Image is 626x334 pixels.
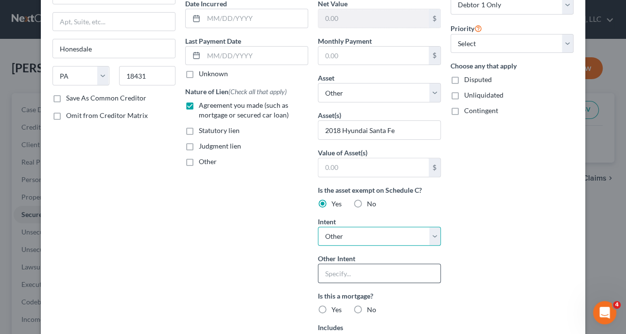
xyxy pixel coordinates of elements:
[53,13,175,31] input: Apt, Suite, etc...
[429,9,440,28] div: $
[318,158,429,177] input: 0.00
[318,291,441,301] label: Is this a mortgage?
[318,148,367,158] label: Value of Asset(s)
[318,9,429,28] input: 0.00
[204,9,308,28] input: MM/DD/YYYY
[318,253,355,264] label: Other Intent
[318,217,336,227] label: Intent
[318,36,372,46] label: Monthly Payment
[199,157,217,166] span: Other
[199,69,228,79] label: Unknown
[429,47,440,65] div: $
[464,91,504,99] span: Unliquidated
[204,47,308,65] input: MM/DD/YYYY
[119,66,176,85] input: Enter zip...
[53,39,175,58] input: Enter city...
[318,47,429,65] input: 0.00
[331,305,342,314] span: Yes
[593,301,616,324] iframe: Intercom live chat
[318,110,341,120] label: Asset(s)
[199,126,240,134] span: Statutory lien
[464,75,492,83] span: Disputed
[318,74,334,82] span: Asset
[367,305,376,314] span: No
[318,322,441,333] label: Includes
[185,36,241,46] label: Last Payment Date
[318,121,440,139] input: Specify...
[318,185,441,195] label: Is the asset exempt on Schedule C?
[451,22,482,34] label: Priority
[66,93,146,103] label: Save As Common Creditor
[199,142,241,150] span: Judgment lien
[331,200,342,208] span: Yes
[66,111,148,119] span: Omit from Creditor Matrix
[228,87,287,96] span: (Check all that apply)
[367,200,376,208] span: No
[429,158,440,177] div: $
[199,101,289,119] span: Agreement you made (such as mortgage or secured car loan)
[185,86,287,97] label: Nature of Lien
[318,264,441,283] input: Specify...
[464,106,498,115] span: Contingent
[613,301,621,309] span: 4
[451,61,574,71] label: Choose any that apply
